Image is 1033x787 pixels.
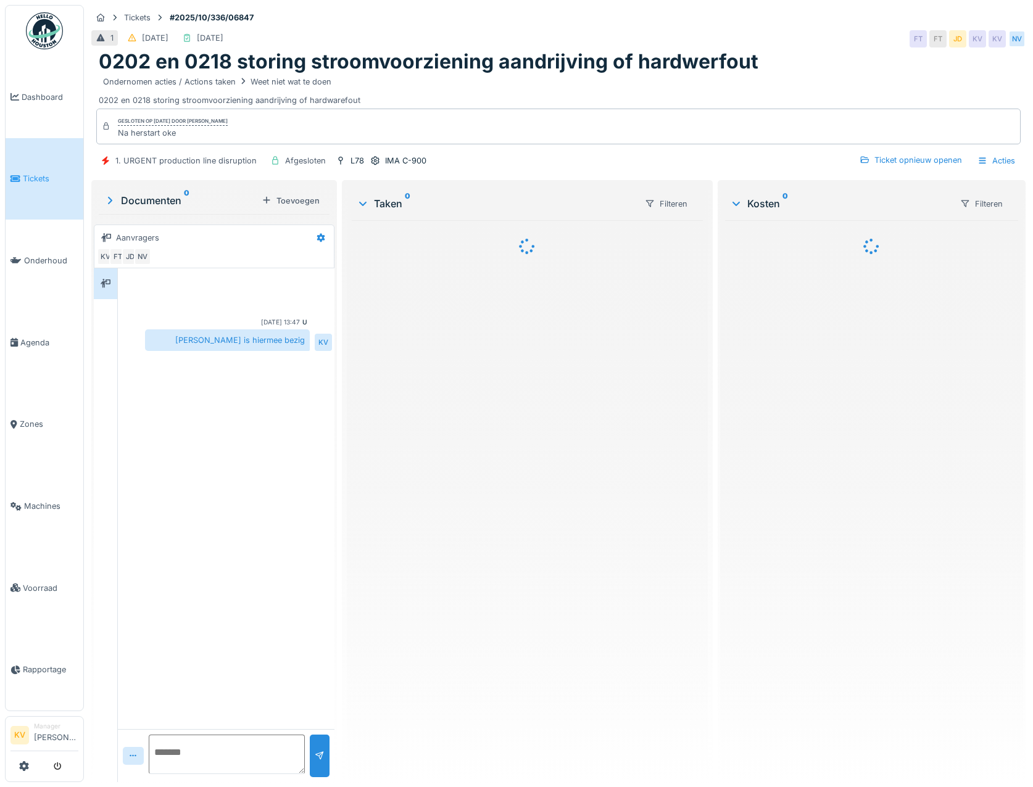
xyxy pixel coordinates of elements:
[26,12,63,49] img: Badge_color-CXgf-gQk.svg
[257,192,325,209] div: Toevoegen
[20,337,78,348] span: Agenda
[969,30,986,47] div: KV
[23,664,78,675] span: Rapportage
[103,76,331,88] div: Ondernomen acties / Actions taken Weet niet wat te doen
[302,318,307,327] div: U
[639,195,693,213] div: Filteren
[989,30,1006,47] div: KV
[929,30,947,47] div: FT
[23,173,78,184] span: Tickets
[99,74,1018,106] div: 0202 en 0218 storing stroomvoorziening aandrijving of hardwarefout
[165,12,259,23] strong: #2025/10/336/06847
[97,248,114,265] div: KV
[22,91,78,103] span: Dashboard
[6,302,83,384] a: Agenda
[405,196,410,211] sup: 0
[24,500,78,512] span: Machines
[6,465,83,547] a: Machines
[351,155,364,167] div: L78
[6,629,83,711] a: Rapportage
[1008,30,1026,47] div: NV
[20,418,78,430] span: Zones
[730,196,950,211] div: Kosten
[116,232,159,244] div: Aanvragers
[6,547,83,629] a: Voorraad
[261,318,300,327] div: [DATE] 13:47
[6,138,83,220] a: Tickets
[6,384,83,466] a: Zones
[385,155,426,167] div: IMA C-900
[24,255,78,266] span: Onderhoud
[6,56,83,138] a: Dashboard
[10,722,78,751] a: KV Manager[PERSON_NAME]
[285,155,326,167] div: Afgesloten
[118,117,228,126] div: Gesloten op [DATE] door [PERSON_NAME]
[118,127,228,139] div: Na herstart oke
[184,193,189,208] sup: 0
[357,196,634,211] div: Taken
[315,334,332,351] div: KV
[949,30,966,47] div: JD
[115,155,257,167] div: 1. URGENT production line disruption
[34,722,78,748] li: [PERSON_NAME]
[124,12,151,23] div: Tickets
[122,248,139,265] div: JD
[855,152,967,168] div: Ticket opnieuw openen
[142,32,168,44] div: [DATE]
[134,248,151,265] div: NV
[6,220,83,302] a: Onderhoud
[34,722,78,731] div: Manager
[99,50,758,73] h1: 0202 en 0218 storing stroomvoorziening aandrijving of hardwerfout
[955,195,1008,213] div: Filteren
[782,196,788,211] sup: 0
[109,248,127,265] div: FT
[10,726,29,744] li: KV
[23,582,78,594] span: Voorraad
[910,30,927,47] div: FT
[197,32,223,44] div: [DATE]
[145,329,310,351] div: [PERSON_NAME] is hiermee bezig
[104,193,257,208] div: Documenten
[110,32,114,44] div: 1
[972,152,1021,170] div: Acties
